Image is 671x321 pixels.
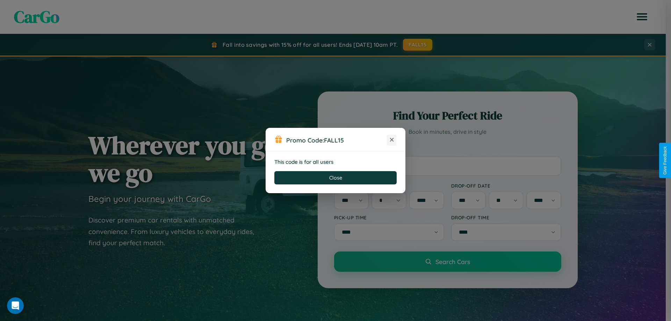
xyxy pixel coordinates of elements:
iframe: Intercom live chat [7,297,24,314]
strong: This code is for all users [274,159,333,165]
button: Close [274,171,397,184]
b: FALL15 [324,136,344,144]
div: Give Feedback [663,146,668,175]
h3: Promo Code: [286,136,387,144]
